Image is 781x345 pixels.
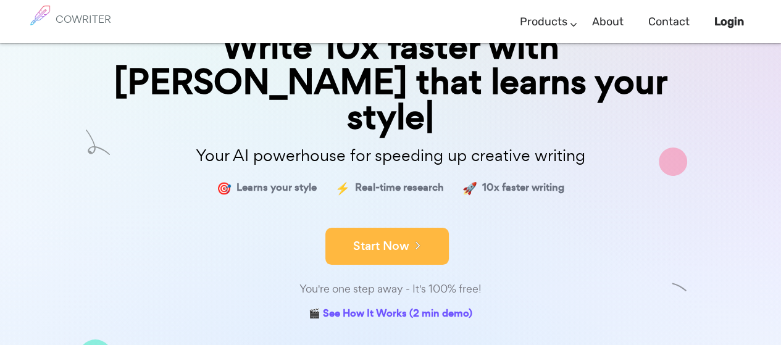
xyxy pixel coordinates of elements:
button: Start Now [325,228,449,265]
span: 🎯 [217,179,232,197]
div: Write 10x faster with [PERSON_NAME] that learns your style [82,29,700,135]
a: Products [520,4,567,40]
a: 🎬 See How It Works (2 min demo) [309,305,472,324]
span: Real-time research [355,179,444,197]
a: Login [714,4,744,40]
a: Contact [648,4,690,40]
span: 🚀 [462,179,477,197]
a: About [592,4,624,40]
div: You're one step away - It's 100% free! [82,280,700,298]
p: Your AI powerhouse for speeding up creative writing [82,143,700,169]
span: Learns your style [236,179,317,197]
span: ⚡ [335,179,350,197]
span: 10x faster writing [482,179,564,197]
b: Login [714,15,744,28]
h6: COWRITER [56,14,111,25]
